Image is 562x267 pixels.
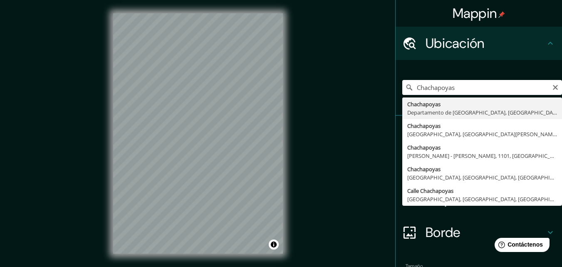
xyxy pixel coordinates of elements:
[269,240,279,250] button: Activar o desactivar atribución
[113,13,283,254] canvas: Mapa
[407,144,441,151] font: Chachapoyas
[488,235,553,258] iframe: Lanzador de widgets de ayuda
[407,109,561,116] font: Departamento de [GEOGRAPHIC_DATA], [GEOGRAPHIC_DATA]
[402,80,562,95] input: Elige tu ciudad o zona
[407,122,441,130] font: Chachapoyas
[407,100,441,108] font: Chachapoyas
[407,187,453,195] font: Calle Chachapoyas
[396,27,562,60] div: Ubicación
[426,35,485,52] font: Ubicación
[426,224,460,241] font: Borde
[396,182,562,216] div: Disposición
[396,216,562,249] div: Borde
[453,5,497,22] font: Mappin
[552,83,559,91] button: Claro
[396,149,562,182] div: Estilo
[407,165,441,173] font: Chachapoyas
[498,11,505,18] img: pin-icon.png
[396,116,562,149] div: Patas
